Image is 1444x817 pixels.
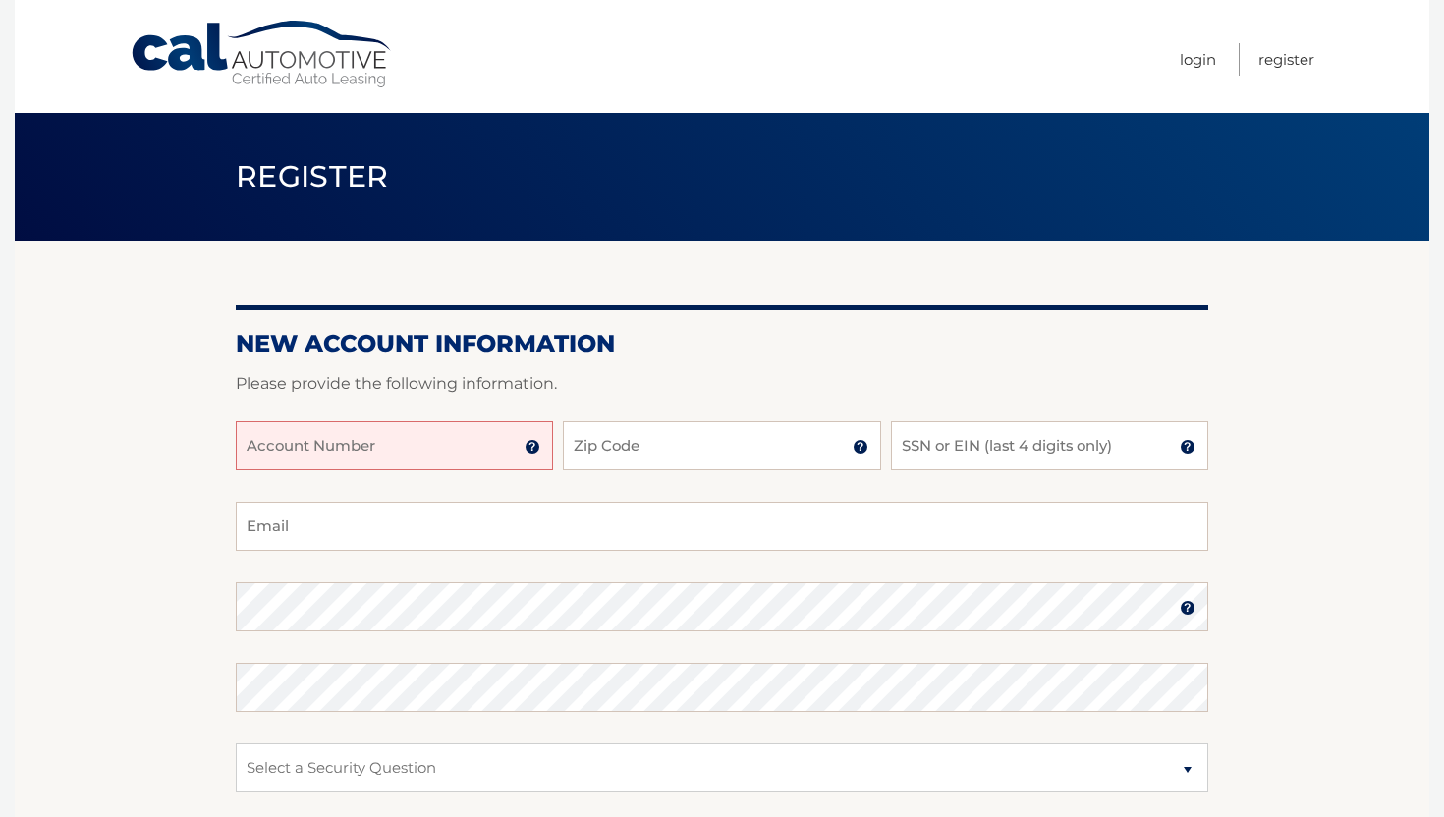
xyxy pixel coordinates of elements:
h2: New Account Information [236,329,1208,358]
input: Account Number [236,421,553,470]
input: Email [236,502,1208,551]
p: Please provide the following information. [236,370,1208,398]
img: tooltip.svg [1180,600,1195,616]
a: Cal Automotive [130,20,395,89]
input: Zip Code [563,421,880,470]
input: SSN or EIN (last 4 digits only) [891,421,1208,470]
img: tooltip.svg [853,439,868,455]
img: tooltip.svg [1180,439,1195,455]
a: Login [1180,43,1216,76]
img: tooltip.svg [525,439,540,455]
span: Register [236,158,389,194]
a: Register [1258,43,1314,76]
